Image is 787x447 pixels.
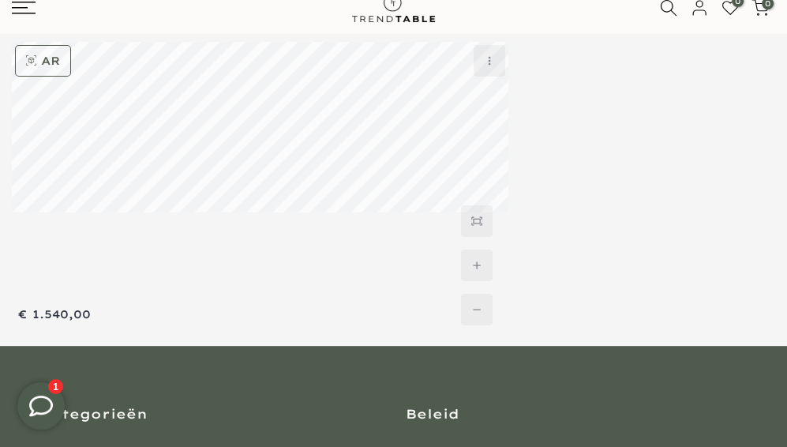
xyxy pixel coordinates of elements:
[39,405,382,423] h3: Categorieën
[406,405,748,423] h3: Beleid
[2,366,81,445] iframe: toggle-frame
